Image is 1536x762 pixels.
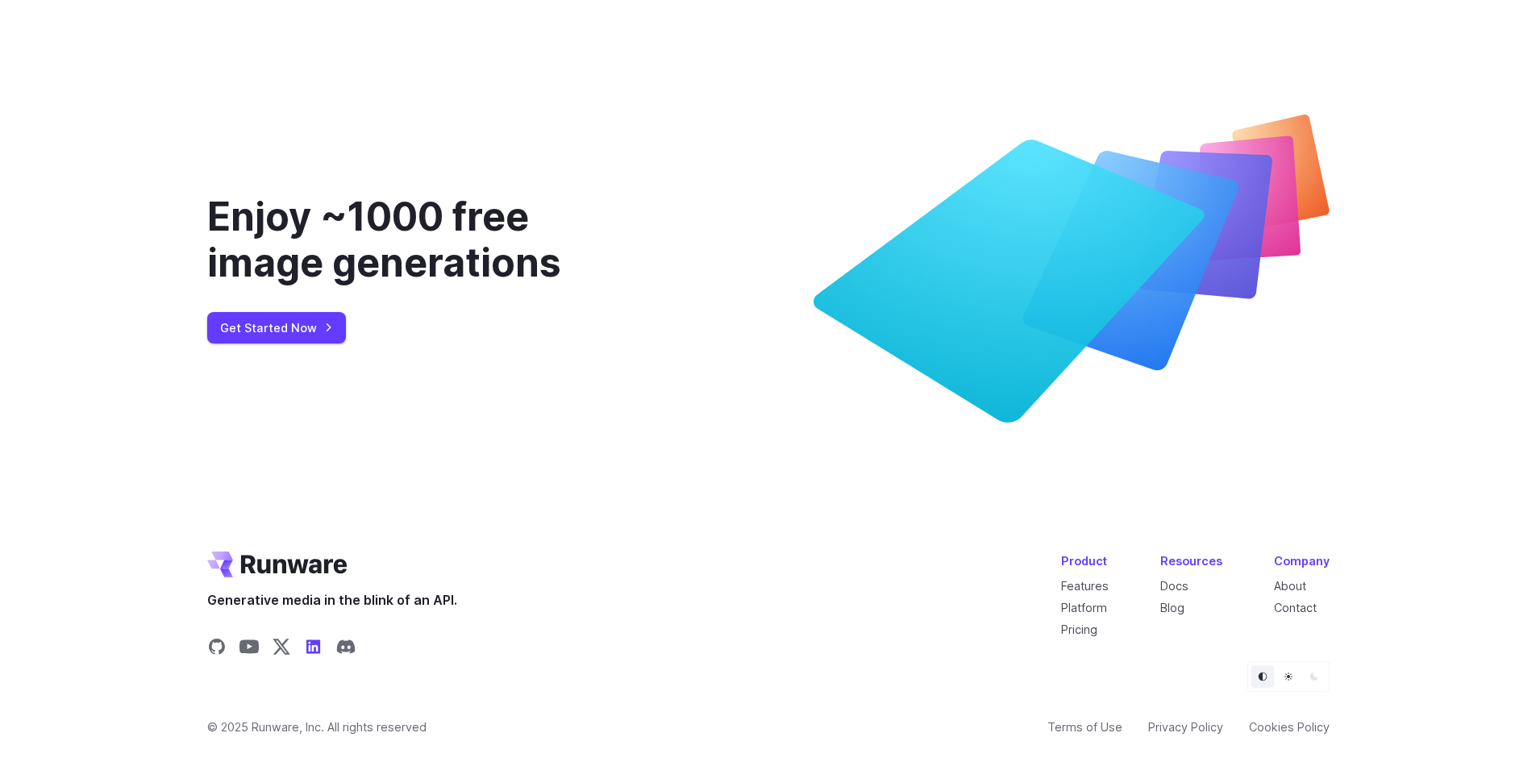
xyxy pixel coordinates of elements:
a: Privacy Policy [1148,718,1223,736]
a: Share on Discord [336,637,356,661]
span: Generative media in the blink of an API. [207,590,457,611]
a: Share on YouTube [239,637,259,661]
div: Resources [1160,552,1222,570]
div: Enjoy ~1000 free image generations [207,194,646,286]
a: Pricing [1061,623,1097,636]
a: Blog [1160,601,1184,614]
div: Product [1061,552,1109,570]
a: Terms of Use [1047,718,1122,736]
button: Dark [1303,665,1326,688]
ul: Theme selector [1247,661,1330,692]
button: Light [1277,665,1300,688]
div: Company [1274,552,1330,570]
a: Features [1061,579,1109,593]
a: About [1274,579,1306,593]
a: Share on LinkedIn [304,637,323,661]
button: Default [1251,665,1274,688]
a: Platform [1061,601,1107,614]
a: Go to / [207,552,348,577]
a: Docs [1160,579,1188,593]
span: © 2025 Runware, Inc. All rights reserved [207,718,427,736]
a: Cookies Policy [1249,718,1330,736]
a: Share on X [272,637,291,661]
a: Contact [1274,601,1317,614]
a: Get Started Now [207,312,346,344]
a: Share on GitHub [207,637,227,661]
